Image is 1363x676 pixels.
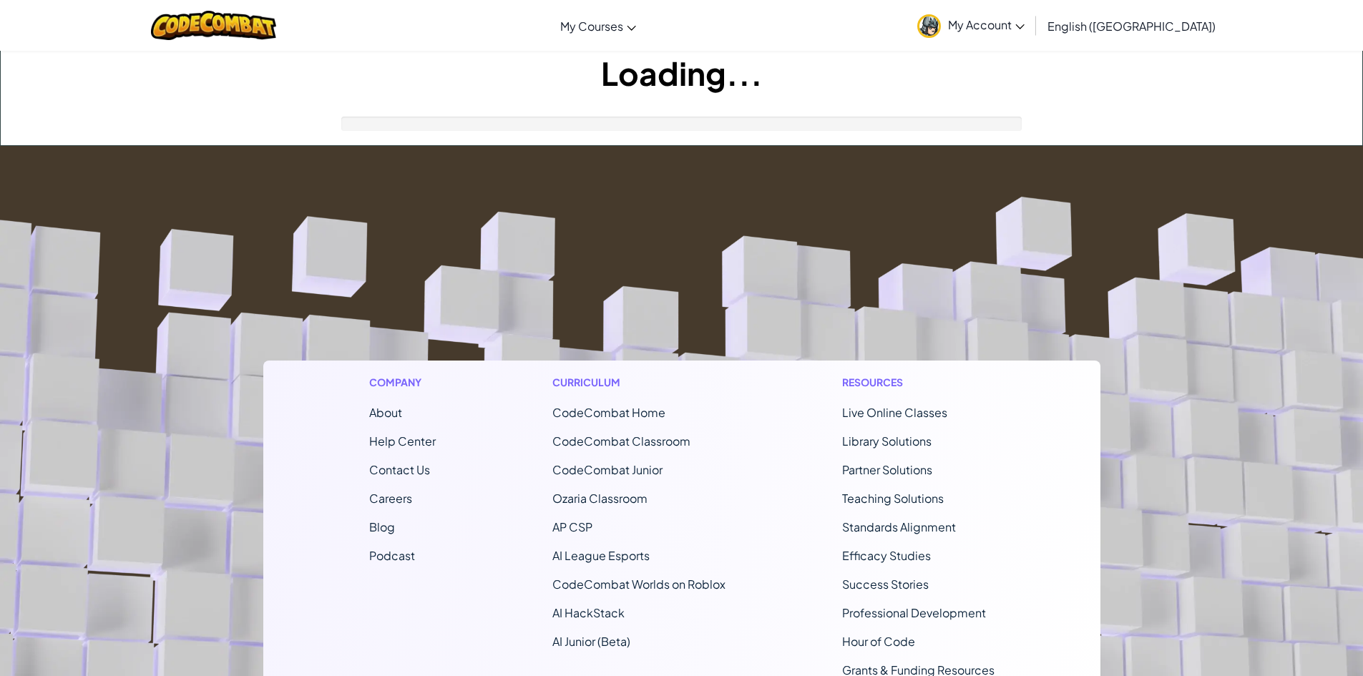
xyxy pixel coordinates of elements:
a: Efficacy Studies [842,548,931,563]
a: CodeCombat Junior [552,462,663,477]
a: Professional Development [842,605,986,620]
span: English ([GEOGRAPHIC_DATA]) [1047,19,1216,34]
a: Ozaria Classroom [552,491,648,506]
span: Contact Us [369,462,430,477]
a: CodeCombat Classroom [552,433,690,449]
a: Partner Solutions [842,462,932,477]
a: CodeCombat Worlds on Roblox [552,577,726,592]
a: Library Solutions [842,433,932,449]
a: Hour of Code [842,634,915,649]
h1: Company [369,375,436,390]
a: Standards Alignment [842,519,956,534]
h1: Loading... [1,51,1362,95]
a: Help Center [369,433,436,449]
a: About [369,405,402,420]
a: English ([GEOGRAPHIC_DATA]) [1040,6,1223,45]
h1: Curriculum [552,375,726,390]
span: CodeCombat Home [552,405,665,420]
a: AI HackStack [552,605,625,620]
a: Teaching Solutions [842,491,944,506]
img: CodeCombat logo [151,11,276,40]
a: Blog [369,519,395,534]
img: avatar [917,14,941,38]
a: My Courses [553,6,643,45]
span: My Courses [560,19,623,34]
h1: Resources [842,375,995,390]
span: My Account [948,17,1025,32]
a: My Account [910,3,1032,48]
a: Careers [369,491,412,506]
a: Live Online Classes [842,405,947,420]
a: AI Junior (Beta) [552,634,630,649]
a: Success Stories [842,577,929,592]
a: AI League Esports [552,548,650,563]
a: Podcast [369,548,415,563]
a: AP CSP [552,519,592,534]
